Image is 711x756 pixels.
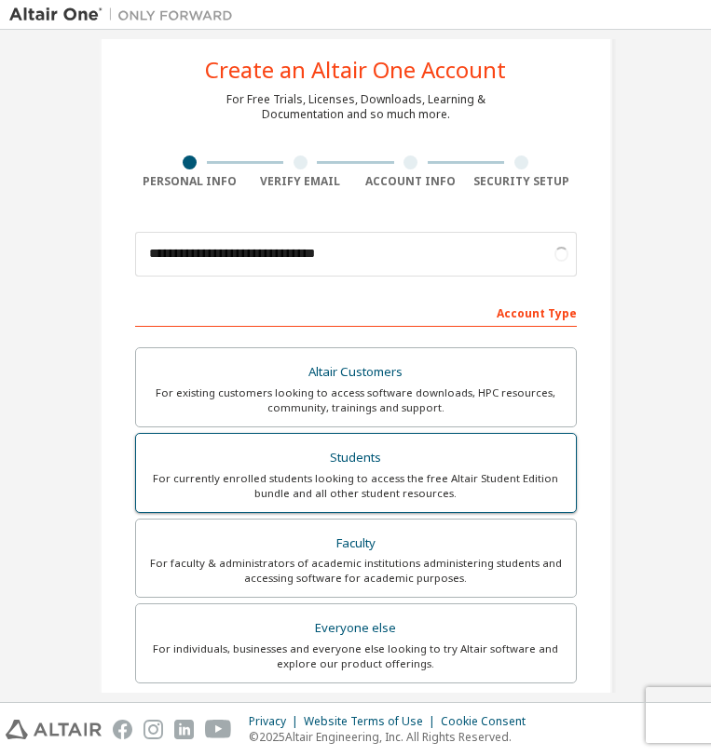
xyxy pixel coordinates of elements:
img: facebook.svg [113,720,132,739]
p: © 2025 Altair Engineering, Inc. All Rights Reserved. [249,729,537,745]
div: Cookie Consent [441,714,537,729]
div: For existing customers looking to access software downloads, HPC resources, community, trainings ... [147,385,565,415]
img: instagram.svg [144,720,163,739]
div: Altair Customers [147,359,565,385]
img: altair_logo.svg [6,720,102,739]
div: Privacy [249,714,304,729]
div: Security Setup [466,174,577,189]
div: Create an Altair One Account [205,59,506,81]
div: For currently enrolled students looking to access the free Altair Student Edition bundle and all ... [147,471,565,501]
div: Everyone else [147,615,565,641]
div: Personal Info [135,174,246,189]
div: Verify Email [245,174,356,189]
div: Faculty [147,531,565,557]
div: For individuals, businesses and everyone else looking to try Altair software and explore our prod... [147,641,565,671]
img: Altair One [9,6,242,24]
div: Account Info [356,174,467,189]
img: linkedin.svg [174,720,194,739]
div: For Free Trials, Licenses, Downloads, Learning & Documentation and so much more. [226,92,485,122]
img: youtube.svg [205,720,232,739]
div: For faculty & administrators of academic institutions administering students and accessing softwa... [147,556,565,586]
div: Website Terms of Use [304,714,441,729]
div: Students [147,445,565,471]
div: Account Type [135,297,577,327]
